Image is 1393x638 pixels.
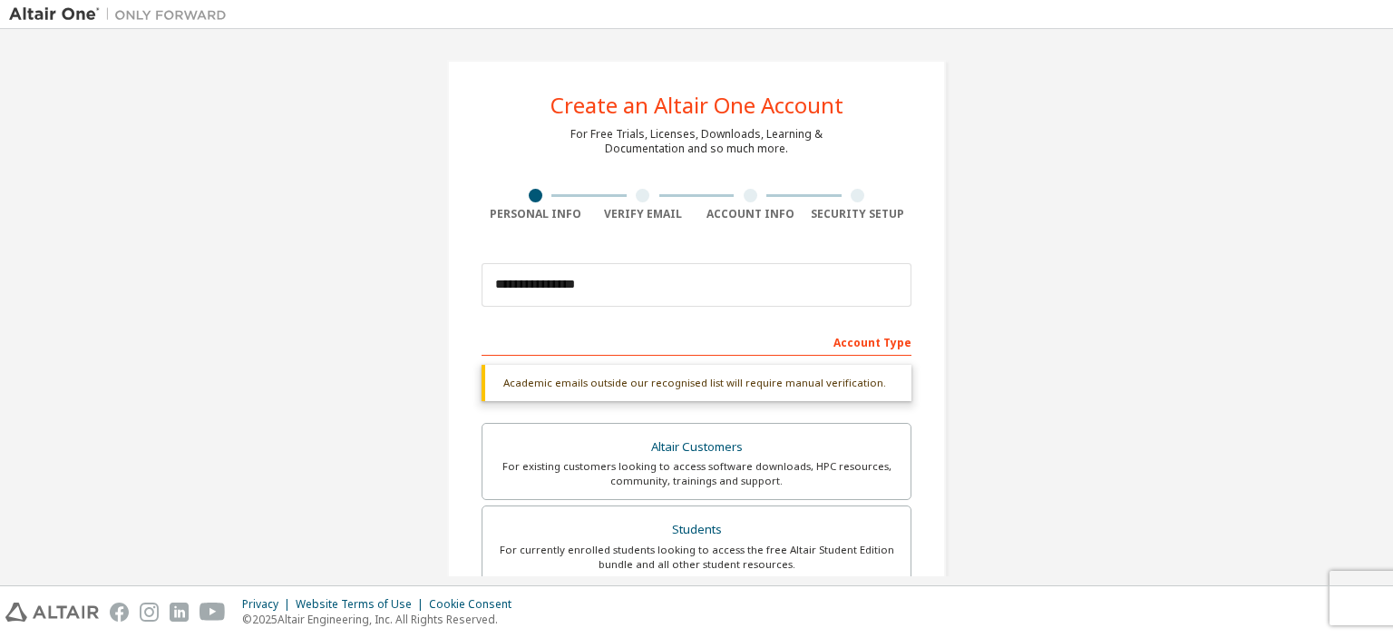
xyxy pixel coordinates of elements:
div: Altair Customers [493,435,900,460]
div: Privacy [242,597,296,612]
img: facebook.svg [110,603,129,622]
div: Create an Altair One Account [550,94,843,116]
div: Students [493,517,900,543]
img: altair_logo.svg [5,603,99,622]
div: For Free Trials, Licenses, Downloads, Learning & Documentation and so much more. [570,127,823,156]
img: Altair One [9,5,236,24]
div: Website Terms of Use [296,597,429,612]
div: For currently enrolled students looking to access the free Altair Student Edition bundle and all ... [493,543,900,572]
div: Verify Email [589,207,697,221]
div: Account Info [696,207,804,221]
div: For existing customers looking to access software downloads, HPC resources, community, trainings ... [493,459,900,488]
div: Personal Info [482,207,589,221]
div: Account Type [482,327,911,356]
div: Academic emails outside our recognised list will require manual verification. [482,365,911,401]
div: Security Setup [804,207,912,221]
img: instagram.svg [140,603,159,622]
img: linkedin.svg [170,603,189,622]
img: youtube.svg [200,603,226,622]
p: © 2025 Altair Engineering, Inc. All Rights Reserved. [242,612,522,627]
div: Cookie Consent [429,597,522,612]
